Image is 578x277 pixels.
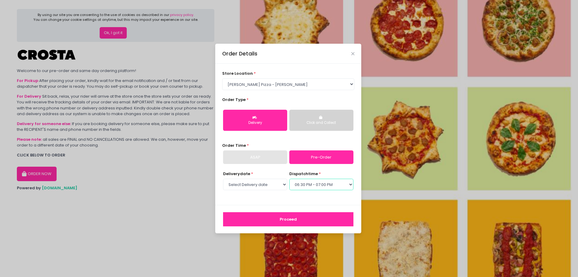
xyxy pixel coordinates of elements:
button: Click and Collect [289,110,353,131]
div: Order Details [222,50,257,58]
div: Delivery [227,120,283,126]
span: Order Time [222,143,246,148]
button: Delivery [223,110,287,131]
span: Delivery date [223,171,250,177]
a: Pre-Order [289,150,353,164]
span: dispatch time [289,171,318,177]
span: store location [222,71,253,76]
button: Proceed [223,212,353,227]
span: Order Type [222,97,246,102]
div: Click and Collect [294,120,349,126]
button: Close [351,52,354,55]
